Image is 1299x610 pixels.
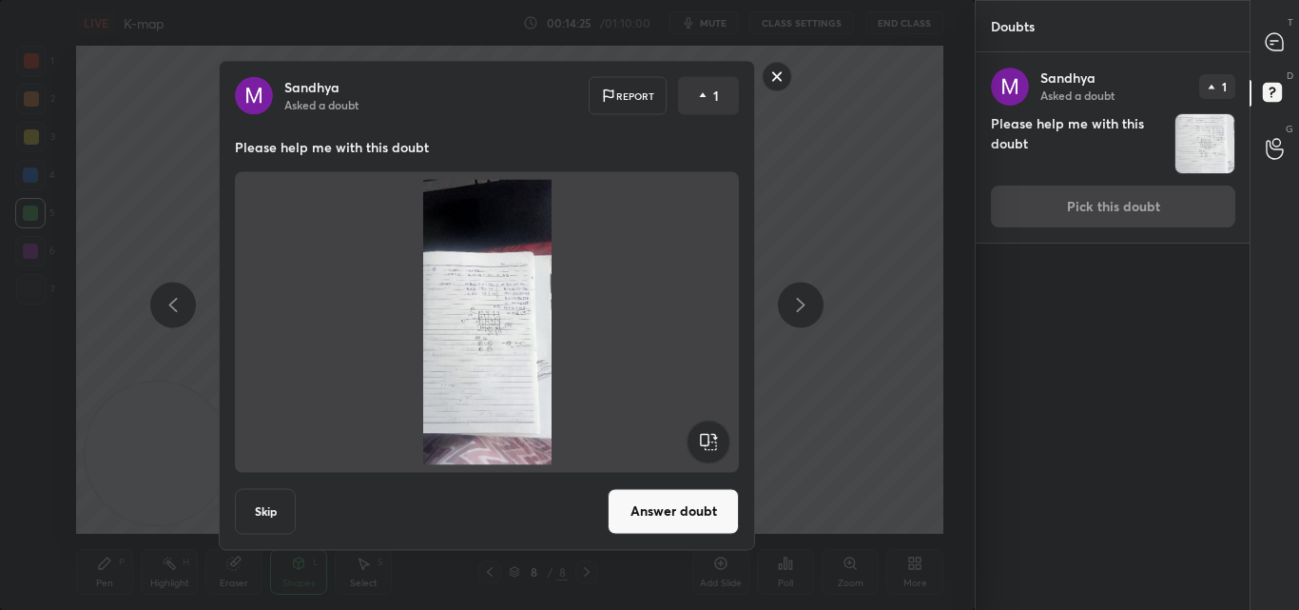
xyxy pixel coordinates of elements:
[1287,69,1293,83] p: D
[608,488,739,534] button: Answer doubt
[235,76,273,114] img: 2366fecd23a94ae1b556d85080cf2dec.jpg
[235,488,296,534] button: Skip
[1040,88,1115,103] p: Asked a doubt
[1222,81,1227,92] p: 1
[1040,70,1095,86] p: Sandhya
[258,179,716,464] img: 1759822964PATWY5.JPEG
[1288,15,1293,30] p: T
[235,137,739,156] p: Please help me with this doubt
[991,68,1029,106] img: 2366fecd23a94ae1b556d85080cf2dec.jpg
[589,76,667,114] div: Report
[1286,122,1293,136] p: G
[976,52,1251,610] div: grid
[713,86,719,105] p: 1
[976,1,1050,51] p: Doubts
[991,113,1167,174] h4: Please help me with this doubt
[1175,114,1234,173] img: 1759822964PATWY5.JPEG
[284,79,339,94] p: Sandhya
[284,96,359,111] p: Asked a doubt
